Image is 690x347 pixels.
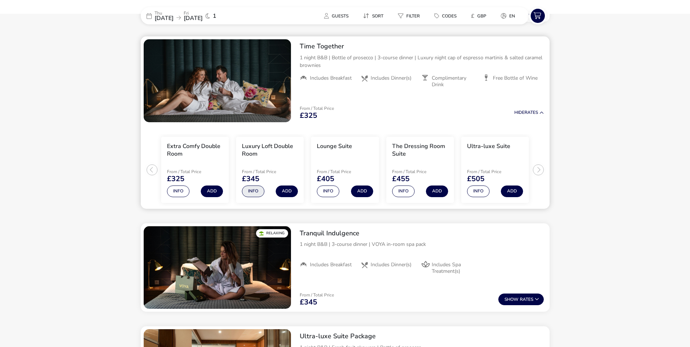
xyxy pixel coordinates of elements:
div: Time Together1 night B&B | Bottle of prosecco | 3-course dinner | Luxury night cap of espresso ma... [294,36,550,94]
span: Sort [372,13,383,19]
button: Guests [318,11,354,21]
button: Info [467,186,490,197]
h3: Lounge Suite [317,143,352,150]
swiper-slide: 1 / 1 [144,39,291,122]
button: HideRates [514,110,544,115]
span: Codes [442,13,456,19]
button: Info [242,186,264,197]
span: en [509,13,515,19]
span: £505 [467,175,484,183]
span: Includes Dinner(s) [371,75,411,81]
p: From / Total Price [317,169,368,174]
div: Tranquil Indulgence1 night B&B | 3-course dinner | VOYA in-room spa packIncludes BreakfastInclude... [294,223,550,281]
h3: Luxury Loft Double Room [242,143,298,158]
span: £455 [392,175,410,183]
swiper-slide: 1 / 1 [144,226,291,309]
button: Add [426,186,448,197]
p: 1 night B&B | Bottle of prosecco | 3-course dinner | Luxury night cap of espresso martinis & salt... [300,54,544,69]
p: From / Total Price [242,169,294,174]
button: Info [317,186,339,197]
span: £405 [317,175,334,183]
button: £GBP [465,11,492,21]
p: From / Total Price [467,169,519,174]
p: From / Total Price [300,293,334,297]
div: Thu[DATE]Fri[DATE]1 [141,7,250,24]
span: 1 [213,13,216,19]
span: Guests [332,13,348,19]
naf-pibe-menu-bar-item: en [495,11,524,21]
span: £325 [167,175,184,183]
swiper-slide: 1 / 5 [157,134,232,206]
i: £ [471,12,474,20]
span: Includes Breakfast [310,262,352,268]
p: 1 night B&B | 3-course dinner | VOYA in-room spa pack [300,240,544,248]
naf-pibe-menu-bar-item: Sort [357,11,392,21]
swiper-slide: 4 / 5 [383,134,458,206]
p: From / Total Price [392,169,444,174]
button: Add [351,186,373,197]
p: Fri [184,11,203,15]
button: Info [392,186,415,197]
span: Includes Dinner(s) [371,262,411,268]
p: From / Total Price [300,106,334,111]
p: Thu [155,11,174,15]
button: en [495,11,521,21]
naf-pibe-menu-bar-item: Codes [428,11,465,21]
button: Add [501,186,523,197]
span: Free Bottle of Wine [493,75,538,81]
div: Relaxing [256,229,288,238]
naf-pibe-menu-bar-item: Filter [392,11,428,21]
h3: Ultra-luxe Suite [467,143,510,150]
swiper-slide: 5 / 5 [458,134,533,206]
span: Complimentary Drink [432,75,477,88]
span: [DATE] [184,14,203,22]
h2: Time Together [300,42,544,51]
span: Hide [514,109,525,115]
p: From / Total Price [167,169,219,174]
button: Add [201,186,223,197]
span: £325 [300,112,317,119]
span: £345 [300,299,317,306]
span: GBP [477,13,486,19]
span: Show [504,297,520,302]
h3: The Dressing Room Suite [392,143,448,158]
button: Info [167,186,190,197]
button: Sort [357,11,389,21]
button: Codes [428,11,462,21]
span: Includes Spa Treatment(s) [432,262,477,275]
swiper-slide: 3 / 5 [307,134,382,206]
h3: Extra Comfy Double Room [167,143,223,158]
h2: Ultra-luxe Suite Package [300,332,544,340]
naf-pibe-menu-bar-item: Guests [318,11,357,21]
span: Filter [406,13,420,19]
h2: Tranquil Indulgence [300,229,544,238]
button: ShowRates [498,294,544,305]
swiper-slide: 2 / 5 [232,134,307,206]
span: £345 [242,175,259,183]
span: [DATE] [155,14,174,22]
button: Add [276,186,298,197]
span: Includes Breakfast [310,75,352,81]
naf-pibe-menu-bar-item: £GBP [465,11,495,21]
button: Filter [392,11,426,21]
